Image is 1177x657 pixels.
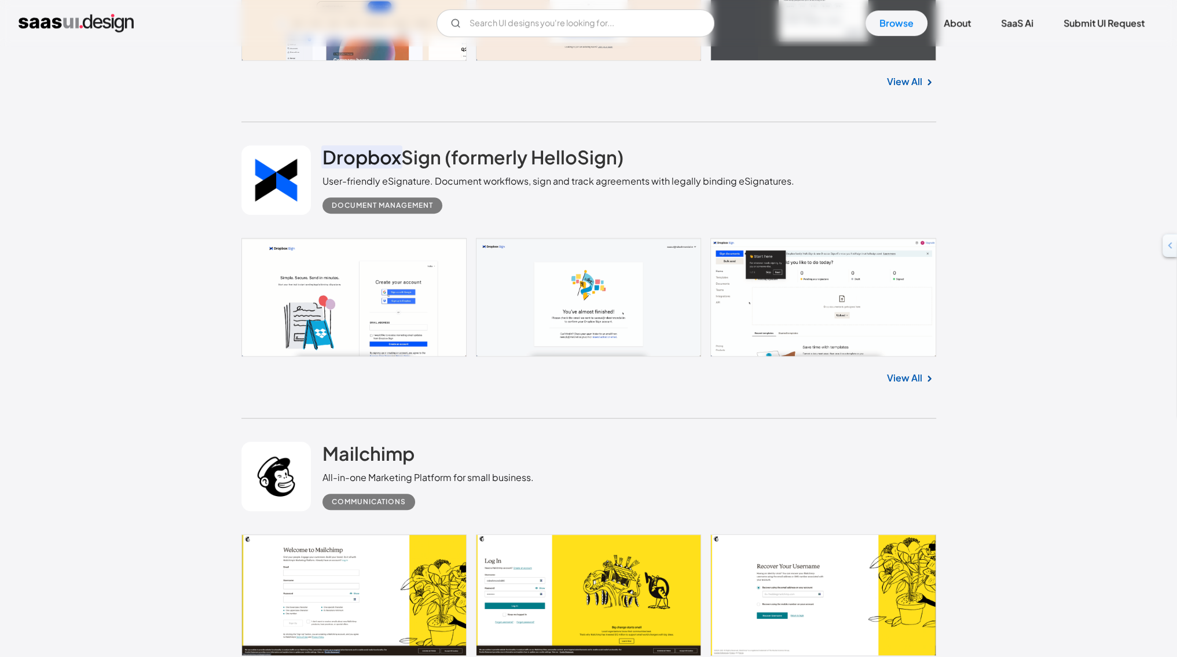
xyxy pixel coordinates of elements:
[332,495,406,509] div: Communications
[322,471,534,485] div: All-in-one Marketing Platform for small business.
[887,371,922,385] a: View All
[1050,10,1158,36] a: Submit UI Request
[437,9,714,37] input: Search UI designs you're looking for...
[437,9,714,37] form: Email Form
[987,10,1047,36] a: SaaS Ai
[930,10,985,36] a: About
[322,442,415,471] a: Mailchimp
[322,442,415,465] h2: Mailchimp
[322,145,624,174] a: DropboxSign (formerly HelloSign)
[887,75,922,89] a: View All
[321,145,402,168] span: Dropbox
[19,14,134,32] a: home
[866,10,927,36] a: Browse
[322,145,624,168] h2: Sign (formerly HelloSign)
[322,174,794,188] div: User-friendly eSignature. Document workflows, sign and track agreements with legally binding eSig...
[332,199,433,212] div: Document Management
